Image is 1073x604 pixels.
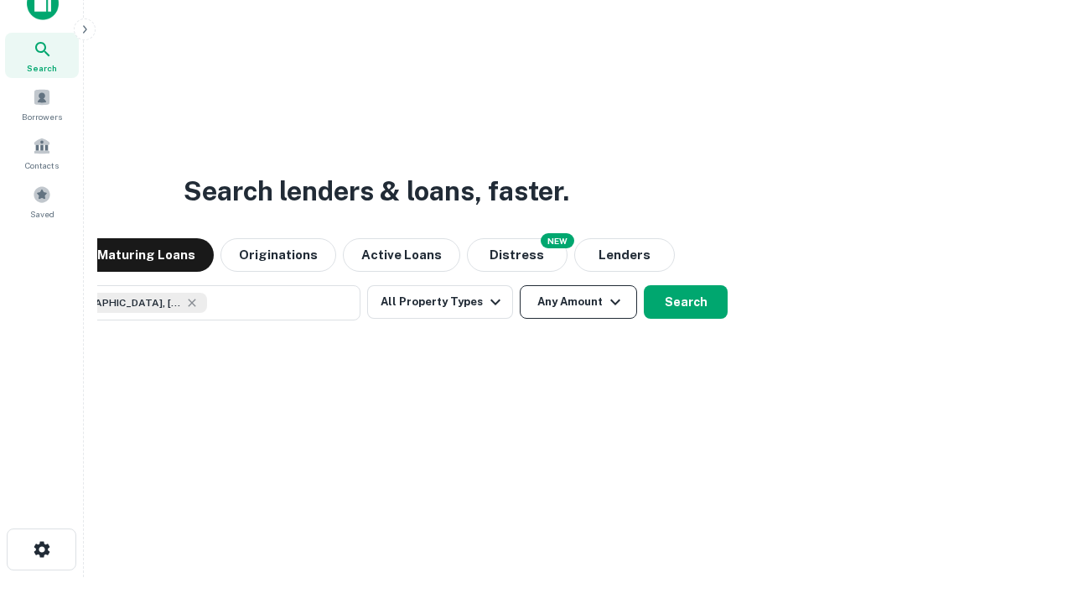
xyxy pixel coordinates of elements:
button: [GEOGRAPHIC_DATA], [GEOGRAPHIC_DATA], [GEOGRAPHIC_DATA] [25,285,360,320]
button: Maturing Loans [79,238,214,272]
a: Contacts [5,130,79,175]
span: Borrowers [22,110,62,123]
a: Saved [5,179,79,224]
span: Saved [30,207,54,221]
button: Search [644,285,728,319]
iframe: Chat Widget [989,470,1073,550]
button: Any Amount [520,285,637,319]
button: All Property Types [367,285,513,319]
button: Originations [220,238,336,272]
a: Search [5,33,79,78]
span: Search [27,61,57,75]
span: [GEOGRAPHIC_DATA], [GEOGRAPHIC_DATA], [GEOGRAPHIC_DATA] [56,295,182,310]
div: NEW [541,233,574,248]
h3: Search lenders & loans, faster. [184,171,569,211]
a: Borrowers [5,81,79,127]
button: Search distressed loans with lien and other non-mortgage details. [467,238,568,272]
button: Active Loans [343,238,460,272]
span: Contacts [25,159,59,172]
button: Lenders [574,238,675,272]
